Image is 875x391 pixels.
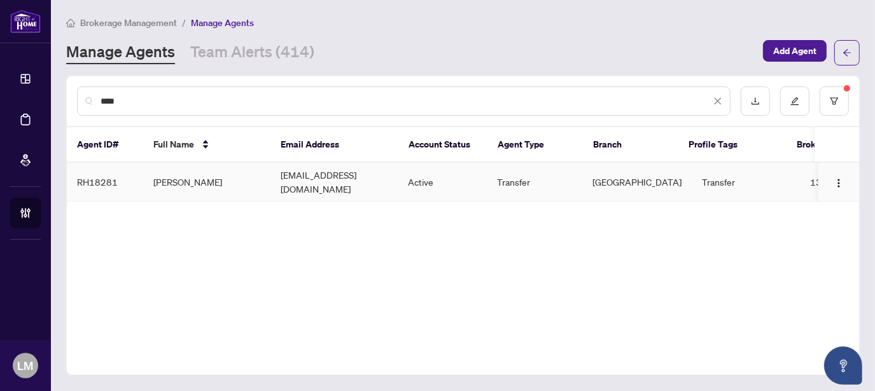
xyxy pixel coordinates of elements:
[153,137,194,151] span: Full Name
[182,15,186,30] li: /
[843,48,851,57] span: arrow-left
[834,178,844,188] img: Logo
[66,41,175,64] a: Manage Agents
[583,127,678,163] th: Branch
[713,97,722,106] span: close
[143,127,270,163] th: Full Name
[787,127,863,163] th: Brokerwolf ID
[692,163,800,202] td: Transfer
[824,346,862,385] button: Open asap
[190,41,314,64] a: Team Alerts (414)
[582,163,692,202] td: [GEOGRAPHIC_DATA]
[18,357,34,374] span: LM
[10,10,41,33] img: logo
[398,163,487,202] td: Active
[143,163,270,202] td: [PERSON_NAME]
[763,40,827,62] button: Add Agent
[270,163,398,202] td: [EMAIL_ADDRESS][DOMAIN_NAME]
[67,163,143,202] td: RH18281
[678,127,787,163] th: Profile Tags
[773,41,816,61] span: Add Agent
[790,97,799,106] span: edit
[191,17,254,29] span: Manage Agents
[487,127,583,163] th: Agent Type
[780,86,809,116] button: edit
[80,17,177,29] span: Brokerage Management
[66,18,75,27] span: home
[270,127,398,163] th: Email Address
[751,97,760,106] span: download
[741,86,770,116] button: download
[829,172,849,192] button: Logo
[398,127,487,163] th: Account Status
[820,86,849,116] button: filter
[487,163,582,202] td: Transfer
[67,127,143,163] th: Agent ID#
[830,97,839,106] span: filter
